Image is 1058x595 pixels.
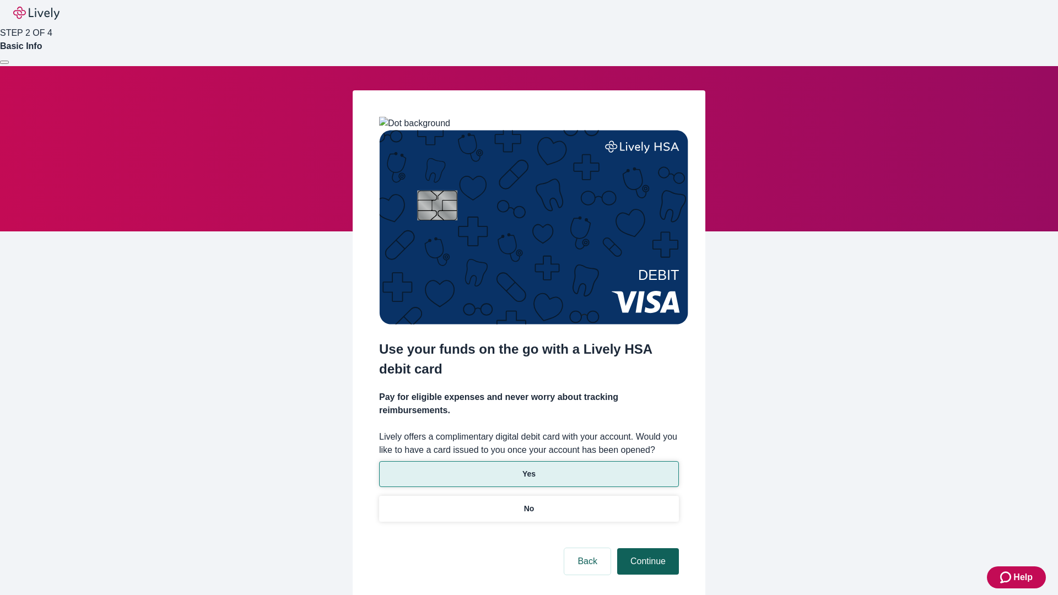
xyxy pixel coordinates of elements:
[379,339,679,379] h2: Use your funds on the go with a Lively HSA debit card
[987,566,1046,588] button: Zendesk support iconHelp
[1000,571,1013,584] svg: Zendesk support icon
[379,117,450,130] img: Dot background
[379,130,688,324] img: Debit card
[379,391,679,417] h4: Pay for eligible expenses and never worry about tracking reimbursements.
[522,468,536,480] p: Yes
[379,496,679,522] button: No
[13,7,60,20] img: Lively
[1013,571,1033,584] span: Help
[524,503,535,515] p: No
[379,430,679,457] label: Lively offers a complimentary digital debit card with your account. Would you like to have a card...
[564,548,611,575] button: Back
[379,461,679,487] button: Yes
[617,548,679,575] button: Continue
